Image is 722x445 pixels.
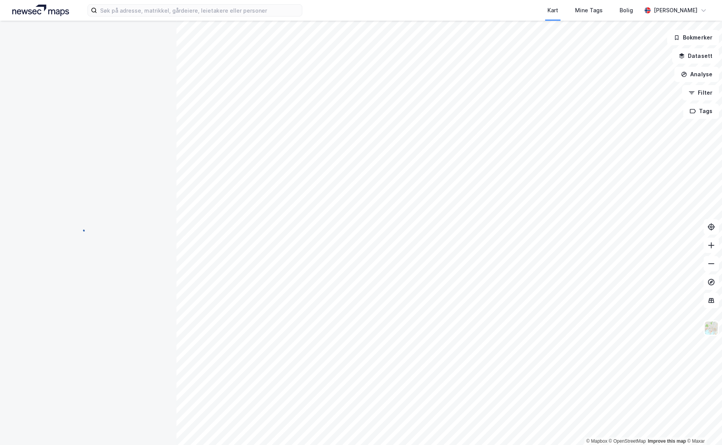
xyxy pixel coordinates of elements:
[672,48,719,64] button: Datasett
[682,85,719,100] button: Filter
[12,5,69,16] img: logo.a4113a55bc3d86da70a041830d287a7e.svg
[648,438,686,444] a: Improve this map
[82,222,94,235] img: spinner.a6d8c91a73a9ac5275cf975e30b51cfb.svg
[684,408,722,445] iframe: Chat Widget
[97,5,302,16] input: Søk på adresse, matrikkel, gårdeiere, leietakere eller personer
[620,6,633,15] div: Bolig
[654,6,697,15] div: [PERSON_NAME]
[704,321,719,335] img: Z
[674,67,719,82] button: Analyse
[586,438,607,444] a: Mapbox
[683,103,719,119] button: Tags
[667,30,719,45] button: Bokmerker
[684,408,722,445] div: Kontrollprogram for chat
[547,6,558,15] div: Kart
[575,6,603,15] div: Mine Tags
[609,438,646,444] a: OpenStreetMap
